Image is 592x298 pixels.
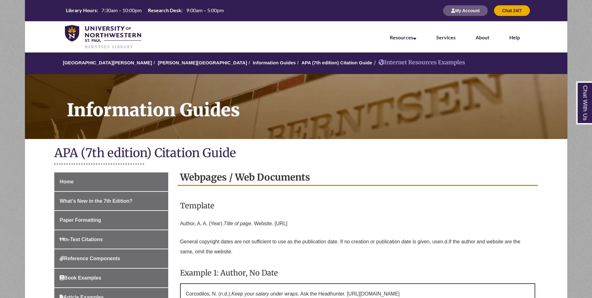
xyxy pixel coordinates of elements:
span: Paper Formatting [60,217,101,223]
p: Author, A. A. (Year). . Website. [URL] [180,216,535,231]
span: Home [60,179,73,184]
a: My Account [443,8,488,13]
h3: Template [180,198,535,213]
em: Keep your salary under wraps [232,291,298,296]
a: In-Text Citations [54,230,168,249]
span: In-Text Citations [60,237,103,242]
em: Title of page [224,221,251,226]
span: n.d. [440,239,449,244]
button: My Account [443,5,488,16]
a: Services [436,34,456,40]
span: 7:30am – 10:00pm [101,7,142,13]
a: Book Examples [54,269,168,287]
li: Internet Resources Examples [372,58,465,67]
a: APA (7th edition) Citation Guide [301,60,372,65]
a: Resources [390,34,416,40]
a: Home [54,172,168,191]
a: [GEOGRAPHIC_DATA][PERSON_NAME] [63,60,152,65]
span: Reference Components [60,256,120,261]
a: Information Guides [253,60,296,65]
a: Chat 24/7 [494,8,530,13]
th: Research Desk: [145,7,183,14]
a: [PERSON_NAME][GEOGRAPHIC_DATA] [158,60,247,65]
a: Hours Today [63,7,226,14]
h2: Webpages / Web Documents [178,169,538,186]
h1: APA (7th edition) Citation Guide [54,145,537,162]
a: Information Guides [25,74,567,139]
img: UNWSP Library Logo [65,25,141,49]
h1: Information Guides [60,74,567,131]
span: 9:00am – 5:00pm [186,7,224,13]
a: Paper Formatting [54,211,168,230]
h3: Example 1: Author, No Date [180,266,535,280]
a: Reference Components [54,249,168,268]
th: Library Hours: [63,7,99,14]
a: What's New in the 7th Edition? [54,192,168,211]
a: About [476,34,489,40]
span: Book Examples [60,275,101,281]
a: Help [509,34,520,40]
p: General copyright dates are not sufficient to use as the publication date. If no creation or publ... [180,234,535,259]
span: What's New in the 7th Edition? [60,198,132,204]
button: Chat 24/7 [494,5,530,16]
